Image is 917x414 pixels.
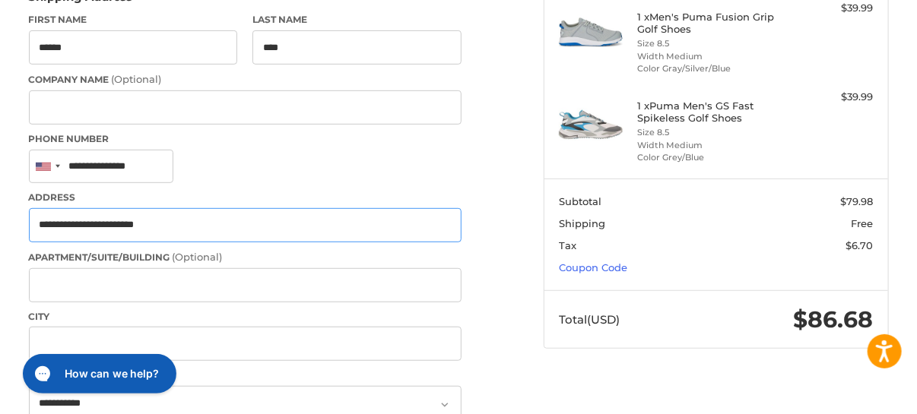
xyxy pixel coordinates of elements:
[795,90,873,105] div: $39.99
[252,13,462,27] label: Last Name
[15,349,181,399] iframe: Gorgias live chat messenger
[29,368,462,382] label: Country
[559,217,605,229] span: Shipping
[559,195,601,207] span: Subtotal
[637,62,791,75] li: Color Gray/Silver/Blue
[112,73,162,85] small: (Optional)
[793,305,873,333] span: $86.68
[637,100,791,125] h4: 1 x Puma Men's GS Fast Spikeless Golf Shoes
[173,251,223,263] small: (Optional)
[637,126,791,139] li: Size 8.5
[637,151,791,164] li: Color Grey/Blue
[637,37,791,50] li: Size 8.5
[851,217,873,229] span: Free
[29,132,462,146] label: Phone Number
[637,139,791,152] li: Width Medium
[559,312,620,327] span: Total (USD)
[559,239,576,251] span: Tax
[637,11,791,36] h4: 1 x Men's Puma Fusion Grip Golf Shoes
[795,1,873,16] div: $39.99
[637,50,791,63] li: Width Medium
[29,13,238,27] label: First Name
[29,250,462,265] label: Apartment/Suite/Building
[29,191,462,204] label: Address
[846,239,873,251] span: $6.70
[559,261,627,273] a: Coupon Code
[840,195,873,207] span: $79.98
[29,72,462,87] label: Company Name
[29,310,462,324] label: City
[30,150,65,183] div: United States: +1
